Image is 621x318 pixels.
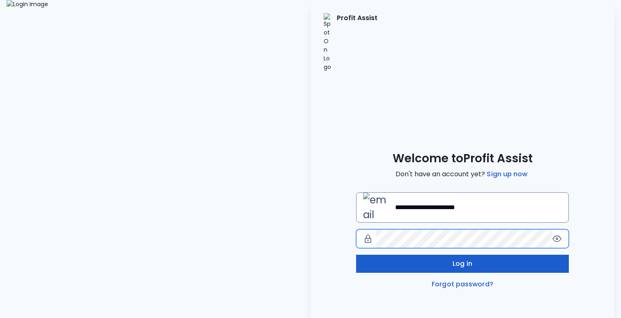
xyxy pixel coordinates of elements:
[430,279,495,289] a: Forgot password?
[396,169,529,179] span: Don't have an account yet?
[453,259,472,269] span: Log in
[393,151,533,166] span: Welcome to Profit Assist
[485,169,529,179] a: Sign up now
[363,193,392,222] img: email
[337,13,377,71] p: Profit Assist
[356,255,569,273] button: Log in
[324,13,332,71] img: SpotOn Logo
